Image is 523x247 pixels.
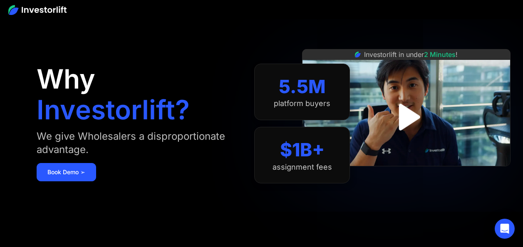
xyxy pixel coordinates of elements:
[274,99,330,108] div: platform buyers
[37,66,95,92] h1: Why
[37,163,96,181] a: Book Demo ➢
[344,170,469,180] iframe: Customer reviews powered by Trustpilot
[388,99,425,136] a: open lightbox
[495,219,515,239] div: Open Intercom Messenger
[280,139,325,161] div: $1B+
[424,50,456,59] span: 2 Minutes
[279,76,326,98] div: 5.5M
[273,163,332,172] div: assignment fees
[364,49,458,59] div: Investorlift in under !
[37,130,238,156] div: We give Wholesalers a disproportionate advantage.
[37,96,190,123] h1: Investorlift?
